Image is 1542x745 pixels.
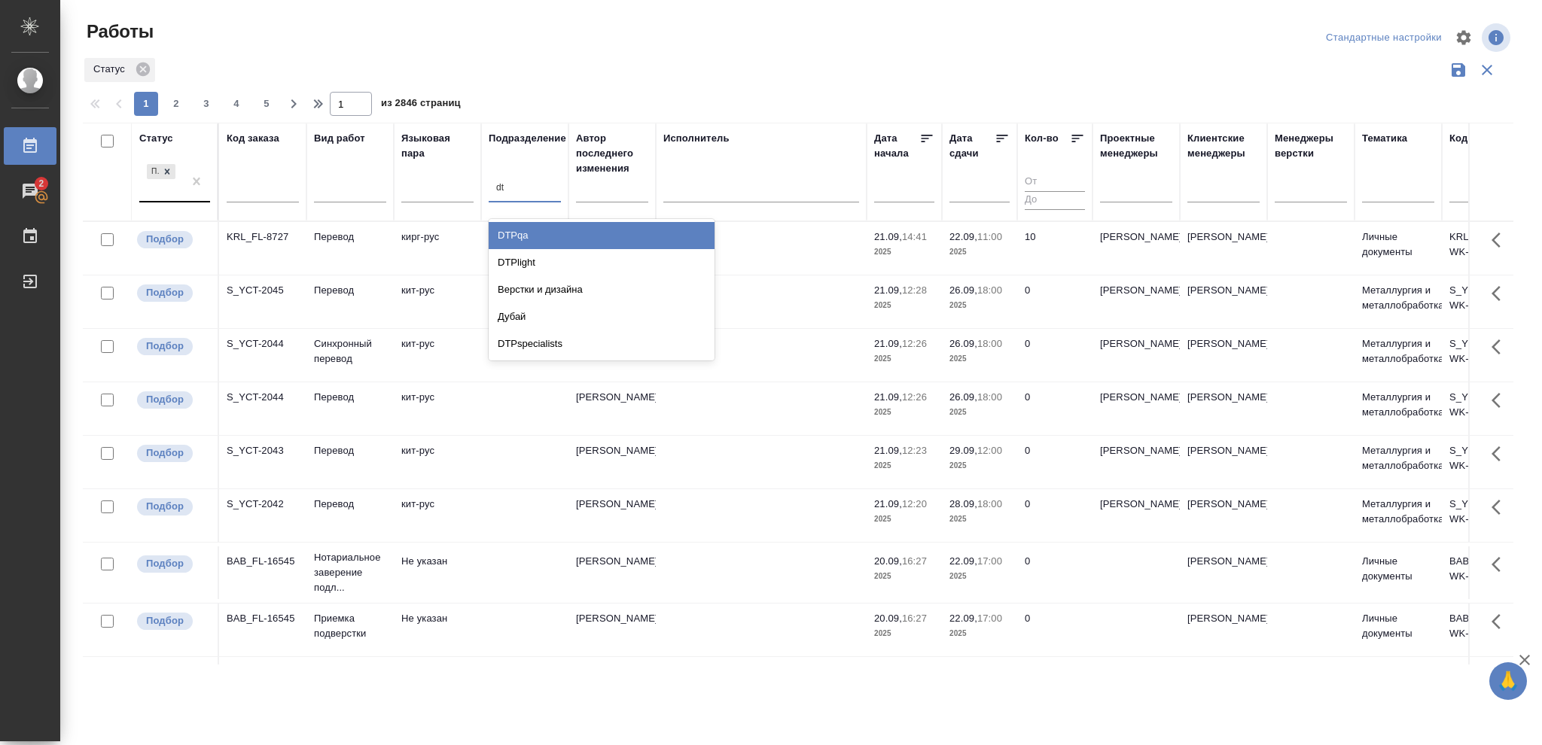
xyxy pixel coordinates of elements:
p: 16:27 [902,555,927,567]
button: Здесь прячутся важные кнопки [1483,222,1519,258]
p: 12:20 [902,498,927,509]
p: 12:28 [902,284,927,296]
div: Можно подбирать исполнителей [136,497,210,517]
p: 17:00 [977,555,1002,567]
p: 11:00 [977,231,1002,242]
p: 26.09, [949,284,977,296]
td: кит-рус [394,436,481,488]
td: S_YCT-2044-WK-001 [1442,382,1529,435]
td: кирг-рус [394,222,481,275]
p: 2025 [874,458,934,473]
p: 18:00 [977,498,1002,509]
button: 3 [194,92,218,116]
p: Металлургия и металлобработка [1362,390,1434,420]
div: Код заказа [227,131,279,146]
td: 0 [1017,436,1093,488]
button: Здесь прячутся важные кнопки [1483,489,1519,525]
div: Статус [139,131,173,146]
div: Автор последнего изменения [576,131,648,176]
td: [PERSON_NAME] [1093,275,1180,328]
p: Подбор [146,556,184,571]
div: Тематика [1362,131,1407,146]
td: [PERSON_NAME] [1180,382,1267,435]
td: S_YCT-2045-WK-001 [1442,275,1529,328]
td: [PERSON_NAME] [568,382,656,435]
input: До [1025,191,1085,210]
p: 20.09, [874,555,902,567]
button: 4 [224,92,248,116]
p: 2025 [874,626,934,641]
span: 5 [254,96,279,111]
div: BAB_FL-16545 [227,611,299,626]
td: S_YCT-2042-WK-001 [1442,489,1529,542]
td: [PERSON_NAME] [1180,657,1267,710]
span: 🙏 [1495,665,1521,697]
div: Можно подбирать исполнителей [136,283,210,303]
button: 5 [254,92,279,116]
td: KRL_FL-8727-WK-005 [1442,222,1529,275]
td: [PERSON_NAME] [568,436,656,488]
div: Менеджеры верстки [1275,131,1347,161]
p: Перевод [314,230,386,245]
span: из 2846 страниц [381,94,461,116]
p: 2025 [949,512,1010,527]
div: Можно подбирать исполнителей [136,230,210,250]
p: 21.09, [874,445,902,456]
p: Личные документы [1362,611,1434,641]
p: 16:27 [902,613,927,624]
input: От [1025,173,1085,192]
button: Здесь прячутся важные кнопки [1483,329,1519,365]
p: 2025 [874,298,934,313]
p: 2025 [949,351,1010,366]
p: Металлургия и металлобработка [1362,283,1434,313]
div: Кол-во [1025,131,1059,146]
td: [PERSON_NAME] [568,657,656,710]
p: 21.09, [874,498,902,509]
div: Исполнитель [663,131,730,146]
p: Статус [93,62,130,77]
div: Проектные менеджеры [1100,131,1172,161]
p: 17:00 [977,613,1002,624]
p: Подбор [146,445,184,461]
p: Перевод [314,283,386,298]
p: 18:00 [977,284,1002,296]
span: 2 [29,176,53,191]
td: [PERSON_NAME] [1180,222,1267,275]
td: [PERSON_NAME] [1093,222,1180,275]
td: S_YCT-2043-WK-001 [1442,436,1529,488]
button: 2 [164,92,188,116]
p: 12:23 [902,445,927,456]
div: DTPqa [489,222,715,249]
p: 22.09, [949,613,977,624]
div: BAB_FL-16545 [227,554,299,569]
td: Не указан [394,604,481,656]
p: Приемка подверстки [314,611,386,641]
div: DTPlight [489,249,715,276]
p: Металлургия и металлобработка [1362,497,1434,527]
td: [PERSON_NAME] [568,604,656,656]
td: 0 [1017,329,1093,382]
td: [PERSON_NAME] [1180,436,1267,488]
div: Клиентские менеджеры [1187,131,1260,161]
div: DTPspecialists [489,330,715,357]
p: Подбор [146,613,184,628]
td: Не указан [394,657,481,710]
p: 2025 [949,245,1010,260]
button: Сохранить фильтры [1444,56,1473,84]
td: [PERSON_NAME] [1093,436,1180,488]
div: S_YCT-2043 [227,443,299,458]
a: 2 [4,172,56,210]
td: [PERSON_NAME] [1180,329,1267,382]
p: 20.09, [874,613,902,624]
p: Перевод [314,497,386,512]
p: Подбор [146,499,184,514]
p: 12:00 [977,445,1002,456]
button: Здесь прячутся важные кнопки [1483,436,1519,472]
p: 2025 [949,298,1010,313]
div: Вид работ [314,131,365,146]
div: S_YCT-2044 [227,390,299,405]
p: Перевод [314,443,386,458]
div: Код работы [1449,131,1507,146]
button: Здесь прячутся важные кнопки [1483,604,1519,640]
div: Можно подбирать исполнителей [136,554,210,574]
